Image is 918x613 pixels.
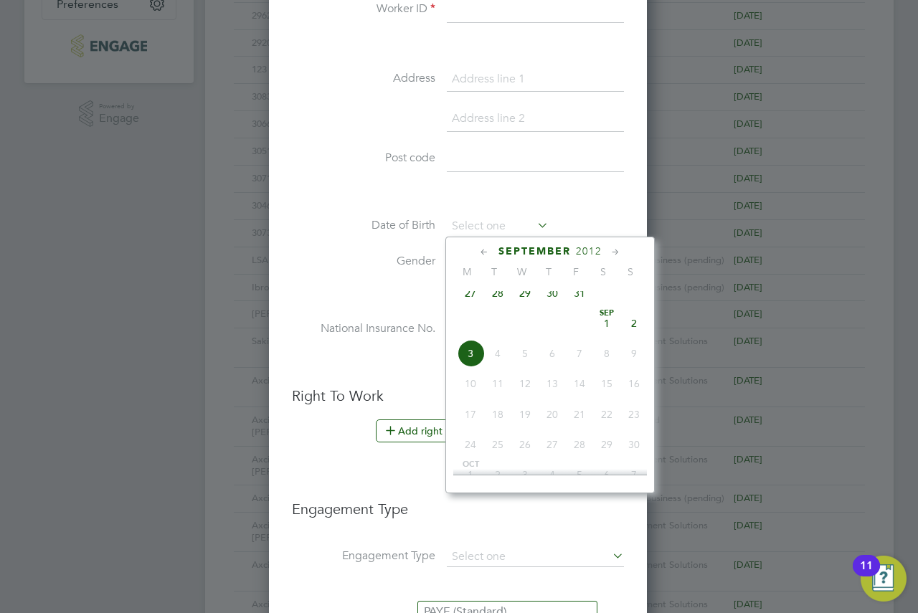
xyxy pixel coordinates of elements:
span: 1 [593,310,620,337]
label: Gender [292,254,435,269]
span: September [498,245,571,257]
span: T [535,265,562,278]
span: S [590,265,617,278]
span: 20 [539,401,566,428]
span: 4 [484,340,511,367]
input: Select one [447,216,549,237]
span: 29 [511,280,539,307]
span: 12 [511,370,539,397]
input: Address line 1 [447,67,624,92]
span: 9 [620,340,648,367]
label: Post code [292,151,435,166]
span: 30 [620,431,648,458]
span: 18 [484,401,511,428]
label: Date of Birth [292,218,435,233]
span: 7 [620,461,648,488]
span: S [617,265,644,278]
span: 31 [566,280,593,307]
label: National Insurance No. [292,321,435,336]
span: 30 [539,280,566,307]
label: Engagement Type [292,548,435,564]
h3: Engagement Type [292,485,624,518]
button: Open Resource Center, 11 new notifications [861,556,907,602]
span: 6 [539,340,566,367]
span: M [453,265,481,278]
div: 11 [860,566,873,584]
span: 5 [511,340,539,367]
span: 27 [457,280,484,307]
span: 13 [539,370,566,397]
span: 2 [484,461,511,488]
span: 2 [620,310,648,337]
span: 27 [539,431,566,458]
span: 14 [566,370,593,397]
span: 7 [566,340,593,367]
span: 24 [457,431,484,458]
span: 28 [566,431,593,458]
span: 6 [593,461,620,488]
span: 1 [457,461,484,488]
span: 10 [457,370,484,397]
span: 28 [484,280,511,307]
span: 16 [620,370,648,397]
span: 21 [566,401,593,428]
span: 26 [511,431,539,458]
span: 2012 [576,245,602,257]
span: W [508,265,535,278]
span: 15 [593,370,620,397]
input: Address line 2 [447,106,624,132]
span: 23 [620,401,648,428]
span: F [562,265,590,278]
span: 3 [457,340,484,367]
button: Add right to work document [376,419,541,442]
span: 17 [457,401,484,428]
span: 11 [484,370,511,397]
label: Worker ID [292,1,435,16]
span: 19 [511,401,539,428]
span: 8 [593,340,620,367]
span: Sep [593,310,620,317]
input: Select one [447,547,624,567]
span: 5 [566,461,593,488]
span: 29 [593,431,620,458]
span: 3 [511,461,539,488]
span: T [481,265,508,278]
span: Oct [457,461,484,468]
label: Address [292,71,435,86]
span: 25 [484,431,511,458]
span: 4 [539,461,566,488]
span: 22 [593,401,620,428]
h3: Right To Work [292,386,624,405]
